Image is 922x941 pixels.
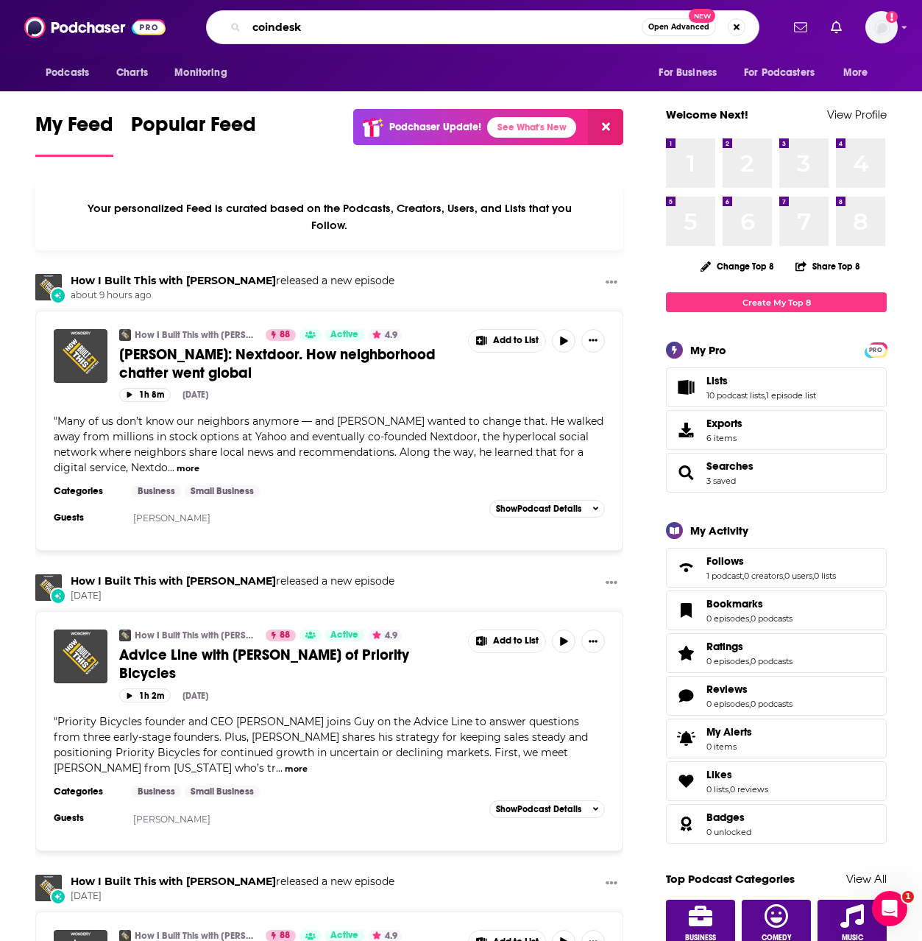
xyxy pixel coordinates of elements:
span: 0 items [706,741,752,752]
span: Show Podcast Details [496,504,581,514]
div: Your personalized Feed is curated based on the Podcasts, Creators, Users, and Lists that you Follow. [35,183,623,250]
a: Create My Top 8 [666,292,887,312]
span: Exports [706,417,742,430]
span: Bookmarks [706,597,763,610]
button: more [177,462,199,475]
span: My Feed [35,112,113,146]
span: , [812,571,814,581]
img: Podchaser - Follow, Share and Rate Podcasts [24,13,166,41]
h3: Guests [54,812,120,824]
span: 88 [280,328,290,342]
a: 0 podcasts [751,699,792,709]
a: 0 creators [744,571,783,581]
span: ... [168,461,174,474]
a: 1 episode list [766,390,816,401]
a: 0 podcasts [751,613,792,624]
h3: released a new episode [71,274,394,288]
span: My Alerts [706,725,752,739]
h3: Categories [54,485,120,497]
a: Advice Line with [PERSON_NAME] of Priority Bicycles [119,646,458,683]
button: Open AdvancedNew [642,18,716,36]
a: [PERSON_NAME] [133,814,210,825]
span: Bookmarks [666,591,887,630]
span: Ratings [666,633,887,673]
span: Likes [706,768,732,781]
span: Charts [116,63,148,83]
a: Searches [671,462,701,483]
span: Likes [666,761,887,801]
a: Exports [666,410,887,450]
button: Show More Button [581,329,605,353]
a: 10 podcast lists [706,390,765,401]
span: PRO [867,345,884,356]
button: open menu [734,59,836,87]
button: Show More Button [469,630,545,652]
span: Follows [666,548,887,588]
img: How I Built This with Guy Raz [119,630,131,641]
a: Charts [107,59,157,87]
button: open menu [833,59,887,87]
span: 88 [280,628,290,643]
a: Bookmarks [671,600,701,621]
a: Bookmarks [706,597,792,610]
span: Open Advanced [648,24,709,31]
a: Nirav Tolia: Nextdoor. How neighborhood chatter went global [54,329,107,383]
a: How I Built This with Guy Raz [71,574,276,588]
button: open menu [35,59,108,87]
span: , [728,784,730,794]
span: Exports [671,420,701,440]
button: ShowPodcast Details [489,800,606,818]
span: Monitoring [174,63,227,83]
button: 4.9 [368,630,402,641]
span: , [783,571,784,581]
a: How I Built This with Guy Raz [71,274,276,287]
button: Show More Button [600,574,623,593]
span: [DATE] [71,890,394,903]
span: Priority Bicycles founder and CEO [PERSON_NAME] joins Guy on the Advice Line to answer questions ... [54,715,588,775]
img: How I Built This with Guy Raz [119,329,131,341]
a: 0 users [784,571,812,581]
a: Small Business [185,485,260,497]
a: [PERSON_NAME]: Nextdoor. How neighborhood chatter went global [119,345,458,382]
a: Likes [671,771,701,792]
h3: released a new episode [71,875,394,889]
a: [PERSON_NAME] [133,512,210,524]
a: 0 episodes [706,699,749,709]
button: Show More Button [581,630,605,653]
span: Badges [666,804,887,844]
div: [DATE] [182,390,208,400]
button: Show More Button [600,875,623,893]
button: Share Top 8 [795,252,861,281]
span: " [54,415,603,474]
span: For Business [659,63,717,83]
img: Advice Line with Dave Weiner of Priority Bicycles [54,630,107,683]
span: Badges [706,811,745,824]
span: Logged in as systemsteam [865,11,898,43]
a: 0 lists [814,571,836,581]
a: 1 podcast [706,571,742,581]
input: Search podcasts, credits, & more... [247,15,642,39]
h3: Guests [54,512,120,524]
a: 3 saved [706,476,736,486]
a: Show notifications dropdown [825,15,848,40]
a: See What's New [487,117,576,138]
img: User Profile [865,11,898,43]
span: Add to List [493,335,539,346]
a: Lists [706,374,816,387]
button: Show profile menu [865,11,898,43]
span: Reviews [666,676,887,716]
a: View Profile [827,108,887,121]
img: How I Built This with Guy Raz [35,274,62,300]
a: Follows [671,557,701,578]
button: Show More Button [600,274,623,292]
div: Search podcasts, credits, & more... [206,10,759,44]
a: Searches [706,459,753,473]
button: ShowPodcast Details [489,500,606,518]
a: PRO [867,344,884,355]
span: , [742,571,744,581]
a: How I Built This with [PERSON_NAME] [135,630,256,641]
a: How I Built This with [PERSON_NAME] [135,329,256,341]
